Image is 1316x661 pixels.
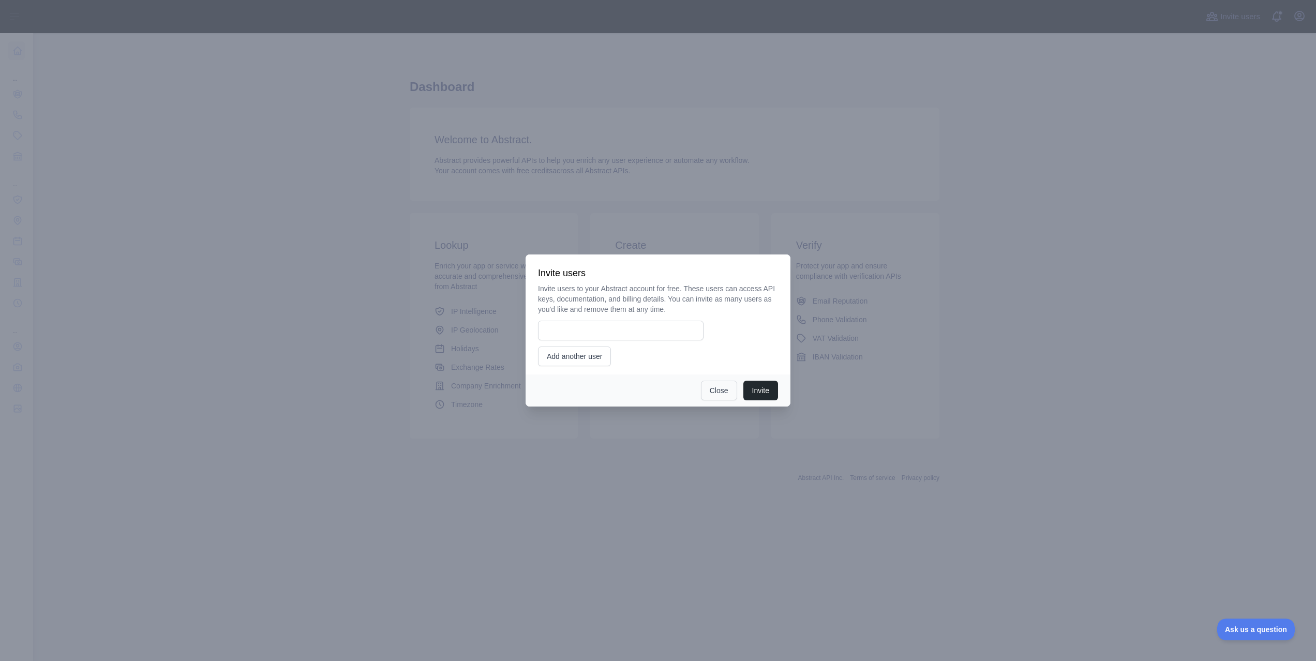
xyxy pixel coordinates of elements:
button: Close [701,381,737,400]
button: Add another user [538,347,611,366]
h3: Invite users [538,267,778,279]
button: Invite [743,381,778,400]
iframe: Toggle Customer Support [1217,619,1295,640]
p: Invite users to your Abstract account for free. These users can access API keys, documentation, a... [538,283,778,314]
